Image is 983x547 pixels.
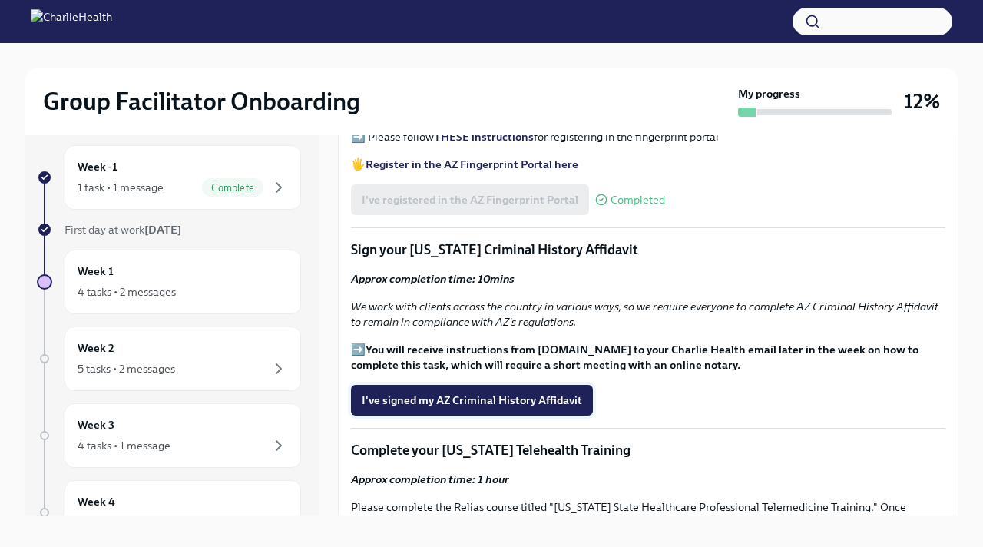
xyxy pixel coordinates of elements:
[351,300,938,329] em: We work with clients across the country in various ways, so we require everyone to complete AZ Cr...
[202,182,263,194] span: Complete
[351,342,945,373] p: ➡️
[351,157,945,172] p: 🖐️
[37,327,301,391] a: Week 25 tasks • 2 messages
[37,250,301,314] a: Week 14 tasks • 2 messages
[78,361,175,376] div: 5 tasks • 2 messages
[611,194,665,206] span: Completed
[78,438,170,453] div: 4 tasks • 1 message
[37,222,301,237] a: First day at work[DATE]
[78,416,114,433] h6: Week 3
[351,129,945,144] p: ➡️ Please follow for registering in the fingerprint portal
[65,223,181,237] span: First day at work
[904,88,940,115] h3: 12%
[351,472,509,486] strong: Approx completion time: 1 hour
[351,441,945,459] p: Complete your [US_STATE] Telehealth Training
[351,499,945,530] p: Please complete the Relias course titled "[US_STATE] State Healthcare Professional Telemedicine T...
[78,158,117,175] h6: Week -1
[78,284,176,300] div: 4 tasks • 2 messages
[78,263,114,280] h6: Week 1
[43,86,360,117] h2: Group Facilitator Onboarding
[366,157,578,171] a: Register in the AZ Fingerprint Portal here
[351,343,918,372] strong: You will receive instructions from [DOMAIN_NAME] to your Charlie Health email later in the week o...
[78,515,104,530] div: 1 task
[738,86,800,101] strong: My progress
[434,130,534,144] a: THESE instructions
[78,180,164,195] div: 1 task • 1 message
[78,493,115,510] h6: Week 4
[351,385,593,416] button: I've signed my AZ Criminal History Affidavit
[351,272,515,286] strong: Approx completion time: 10mins
[31,9,112,34] img: CharlieHealth
[144,223,181,237] strong: [DATE]
[37,403,301,468] a: Week 34 tasks • 1 message
[37,145,301,210] a: Week -11 task • 1 messageComplete
[78,340,114,356] h6: Week 2
[37,480,301,545] a: Week 41 task
[362,393,582,408] span: I've signed my AZ Criminal History Affidavit
[351,240,945,259] p: Sign your [US_STATE] Criminal History Affidavit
